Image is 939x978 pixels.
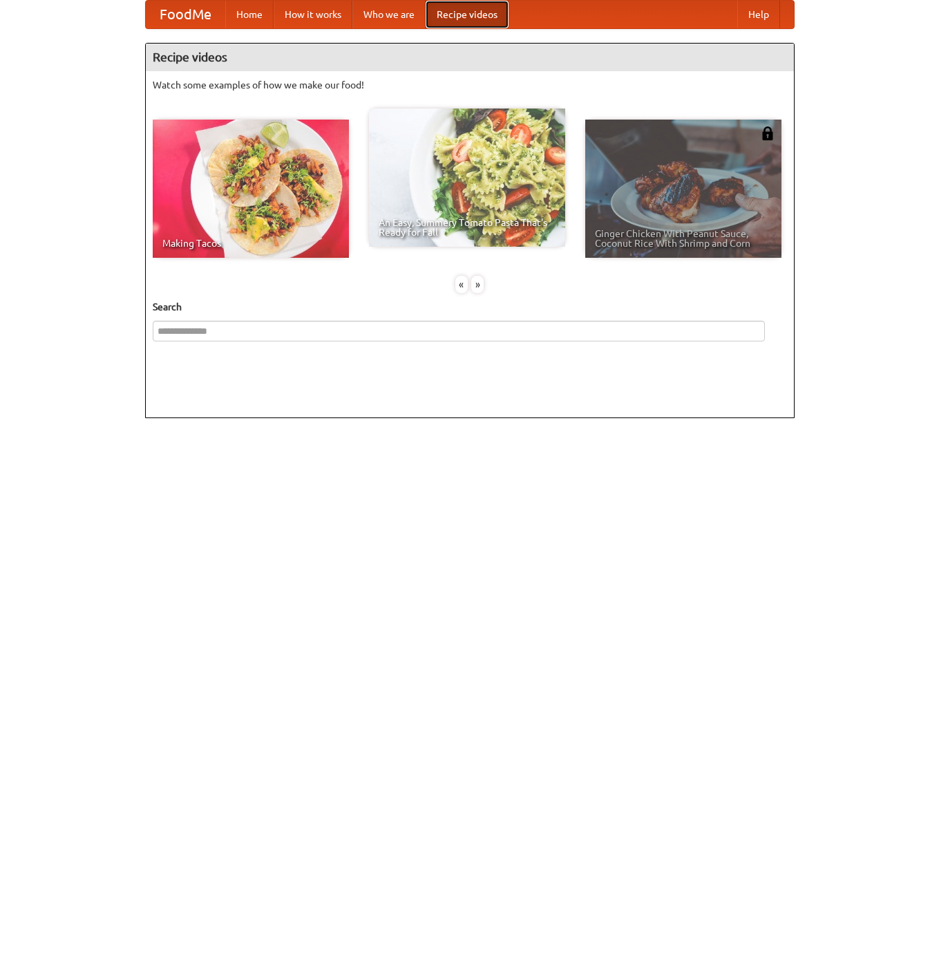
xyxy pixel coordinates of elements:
img: 483408.png [761,126,775,140]
span: Making Tacos [162,238,339,248]
a: Help [737,1,780,28]
div: » [471,276,484,293]
a: Home [225,1,274,28]
a: How it works [274,1,352,28]
a: FoodMe [146,1,225,28]
a: Who we are [352,1,426,28]
p: Watch some examples of how we make our food! [153,78,787,92]
div: « [455,276,468,293]
a: Making Tacos [153,120,349,258]
a: Recipe videos [426,1,509,28]
h5: Search [153,300,787,314]
span: An Easy, Summery Tomato Pasta That's Ready for Fall [379,218,556,237]
h4: Recipe videos [146,44,794,71]
a: An Easy, Summery Tomato Pasta That's Ready for Fall [369,109,565,247]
